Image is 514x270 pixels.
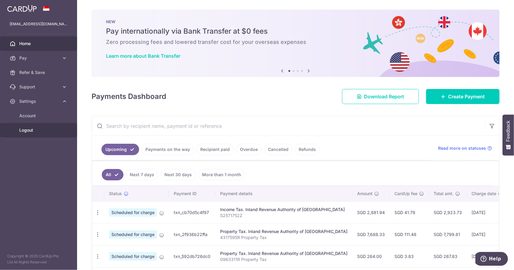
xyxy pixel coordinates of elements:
p: [EMAIL_ADDRESS][DOMAIN_NAME] [10,21,67,27]
p: S2571752Z [220,213,347,219]
td: SGD 111.48 [390,223,429,245]
input: Search by recipient name, payment id or reference [92,116,485,136]
span: Total amt. [434,191,453,197]
span: Settings [19,98,59,104]
span: Scheduled for charge [109,230,157,239]
td: SGD 7,688.33 [352,223,390,245]
td: SGD 7,799.81 [429,223,467,245]
a: Cancelled [264,144,292,155]
span: CardUp fee [394,191,417,197]
p: NEW [106,19,485,24]
a: Create Payment [426,89,500,104]
h5: Pay internationally via Bank Transfer at $0 fees [106,26,485,36]
td: SGD 41.79 [390,201,429,223]
td: txn_2f936b22ffa [169,223,215,245]
div: Income Tax. Inland Revenue Authority of [GEOGRAPHIC_DATA] [220,207,347,213]
p: 4317595R Property Tax [220,235,347,241]
td: SGD 3.83 [390,245,429,267]
a: Payments on the way [142,144,194,155]
img: Bank transfer banner [92,10,500,77]
span: Amount [357,191,372,197]
th: Payment details [215,186,352,201]
td: SGD 2,923.73 [429,201,467,223]
h6: Zero processing fees and lowered transfer cost for your overseas expenses [106,38,485,46]
span: Refer & Save [19,69,59,75]
span: Scheduled for charge [109,252,157,261]
td: SGD 267.83 [429,245,467,267]
td: txn_cb70d5c4f97 [169,201,215,223]
td: SGD 2,881.94 [352,201,390,223]
td: SGD 264.00 [352,245,390,267]
p: 0963311R Property Tax [220,256,347,262]
a: Overdue [236,144,262,155]
td: txn_592db726dc0 [169,245,215,267]
span: Feedback [506,121,511,142]
a: Next 7 days [126,169,158,180]
a: Upcoming [101,144,139,155]
div: Property Tax. Inland Revenue Authority of [GEOGRAPHIC_DATA] [220,229,347,235]
span: Scheduled for charge [109,208,157,217]
a: Download Report [342,89,419,104]
span: Status [109,191,122,197]
th: Payment ID [169,186,215,201]
span: Read more on statuses [438,145,486,151]
a: More than 1 month [198,169,245,180]
a: All [102,169,123,180]
a: Next 30 days [160,169,196,180]
span: Logout [19,127,59,133]
button: Feedback - Show survey [503,115,514,155]
span: Pay [19,55,59,61]
span: Support [19,84,59,90]
a: Refunds [295,144,320,155]
span: Download Report [364,93,404,100]
span: Home [19,41,59,47]
iframe: Opens a widget where you can find more information [475,252,508,267]
td: [DATE] [467,245,508,267]
div: Property Tax. Inland Revenue Authority of [GEOGRAPHIC_DATA] [220,250,347,256]
a: Read more on statuses [438,145,492,151]
td: [DATE] [467,201,508,223]
span: Account [19,113,59,119]
td: [DATE] [467,223,508,245]
span: Charge date [472,191,496,197]
img: CardUp [7,5,37,12]
a: Learn more about Bank Transfer [106,53,180,59]
a: Recipient paid [196,144,234,155]
h4: Payments Dashboard [92,91,166,102]
span: Create Payment [448,93,485,100]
